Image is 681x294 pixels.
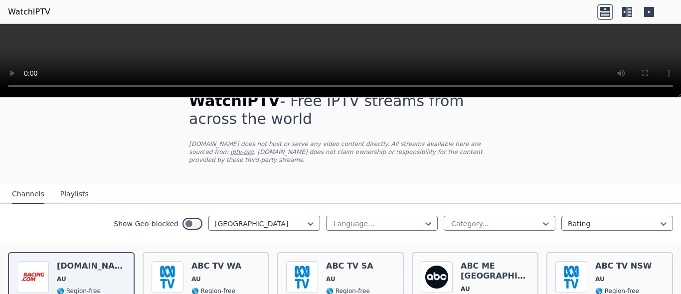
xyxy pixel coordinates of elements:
span: AU [595,275,605,283]
span: AU [57,275,66,283]
h1: - Free IPTV streams from across the world [189,92,492,128]
h6: ABC TV WA [191,261,242,271]
span: AU [191,275,201,283]
span: AU [461,285,470,293]
label: Show Geo-blocked [114,219,178,229]
a: WatchIPTV [8,6,50,18]
img: ABC TV WA [152,261,183,293]
h6: ABC TV NSW [595,261,652,271]
img: ABC ME Sydney [421,261,453,293]
a: iptv-org [230,148,254,155]
img: Racing.com [17,261,49,293]
button: Channels [12,185,44,204]
h6: [DOMAIN_NAME] [57,261,126,271]
span: AU [326,275,336,283]
h6: ABC TV SA [326,261,377,271]
p: [DOMAIN_NAME] does not host or serve any video content directly. All streams available here are s... [189,140,492,164]
img: ABC TV NSW [555,261,587,293]
h6: ABC ME [GEOGRAPHIC_DATA] [461,261,529,281]
img: ABC TV SA [286,261,318,293]
button: Playlists [60,185,89,204]
span: WatchIPTV [189,92,280,110]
